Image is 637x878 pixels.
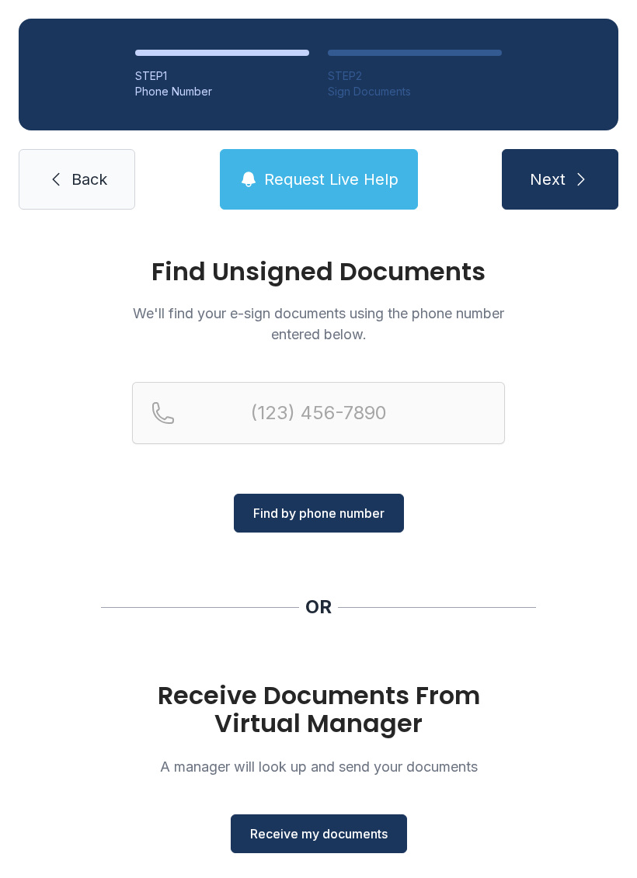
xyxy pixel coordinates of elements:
[253,504,385,522] span: Find by phone number
[135,68,309,84] div: STEP 1
[71,168,107,190] span: Back
[264,168,399,190] span: Request Live Help
[305,595,332,619] div: OR
[132,259,505,284] h1: Find Unsigned Documents
[250,824,388,843] span: Receive my documents
[530,168,566,190] span: Next
[135,84,309,99] div: Phone Number
[132,756,505,777] p: A manager will look up and send your documents
[328,84,502,99] div: Sign Documents
[328,68,502,84] div: STEP 2
[132,682,505,737] h1: Receive Documents From Virtual Manager
[132,303,505,345] p: We'll find your e-sign documents using the phone number entered below.
[132,382,505,444] input: Reservation phone number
